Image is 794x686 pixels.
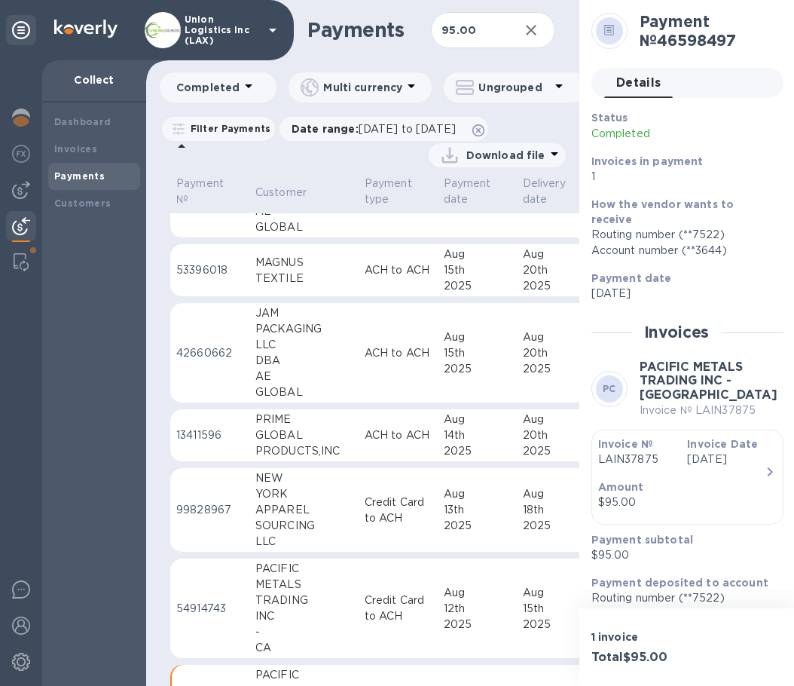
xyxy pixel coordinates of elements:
p: Credit Card to ACH [365,495,432,526]
p: Multi currency [323,80,402,95]
div: APPAREL [255,502,353,518]
div: - [255,624,353,640]
b: How the vendor wants to receive [591,198,734,225]
p: Payment date [444,176,491,207]
div: PRODUCTS,INC [255,443,353,459]
b: Invoices in payment [591,155,704,167]
b: Payment deposited to account [591,577,768,589]
b: Payments [54,170,105,182]
div: 20th [523,345,585,361]
b: Payment subtotal [591,534,693,546]
div: Routing number (**7522) [591,227,771,243]
div: 15th [444,262,511,278]
div: LLC [255,337,353,353]
div: Unpin categories [6,15,36,45]
button: Invoice №LAIN37875Invoice Date[DATE]Amount$95.00 [591,430,783,525]
p: Customer [255,185,307,201]
div: DBA [255,353,353,369]
p: [DATE] [687,452,765,467]
p: Invoice № LAIN37875 [640,403,783,418]
div: PRIME [255,412,353,427]
div: INC [255,608,353,624]
div: 2025 [444,518,511,534]
p: 42660662 [176,345,243,361]
b: Invoices [54,143,97,155]
div: Aug [523,329,585,345]
p: LAIN37875 [598,452,676,467]
b: Customers [54,198,111,209]
div: 2025 [444,443,511,459]
h3: Total $95.00 [591,651,682,665]
span: Delivery date [523,176,585,207]
p: $95.00 [591,547,771,563]
div: $95.00 [598,495,765,510]
h2: Invoices [644,323,710,341]
div: Aug [444,329,511,345]
b: PC [603,383,616,394]
p: Credit Card to ACH [365,593,432,624]
p: Date range : [292,121,463,136]
div: PACIFIC [255,561,353,577]
b: Payment date [591,272,672,284]
div: YORK [255,486,353,502]
img: Logo [54,20,118,38]
p: 54914743 [176,601,243,617]
p: Payment № [176,176,224,207]
div: 14th [444,427,511,443]
p: 1 invoice [591,629,682,645]
div: 2025 [444,361,511,377]
div: TEXTILE [255,271,353,286]
h1: Payments [307,18,431,42]
div: Date range:[DATE] to [DATE] [279,117,488,141]
p: Delivery date [523,176,566,207]
b: Amount [598,481,644,493]
p: Download file [466,148,545,163]
div: MAGNUS [255,255,353,271]
b: Dashboard [54,116,111,127]
div: AE [255,369,353,384]
p: Routing number (**7522) Account number (**3644) [591,590,771,622]
b: PACIFIC METALS TRADING INC - [GEOGRAPHIC_DATA] [640,360,777,402]
div: 20th [523,427,585,443]
span: Payment type [365,176,432,207]
p: Ungrouped [478,80,550,95]
div: Aug [444,247,511,262]
p: ACH to ACH [365,345,432,361]
p: Completed [176,80,240,95]
div: Aug [523,412,585,427]
p: ACH to ACH [365,427,432,443]
p: 53396018 [176,262,243,278]
div: SOURCING [255,518,353,534]
div: GLOBAL [255,384,353,400]
div: PACKAGING [255,321,353,337]
div: Account number (**3644) [591,243,771,259]
div: GLOBAL [255,427,353,443]
p: [DATE] [591,286,771,302]
p: 1 [591,169,771,185]
p: Filter Payments [185,122,270,135]
div: 15th [444,345,511,361]
div: TRADING [255,593,353,608]
div: 2025 [523,278,585,294]
p: ACH to ACH [365,262,432,278]
div: 2025 [523,443,585,459]
span: [DATE] to [DATE] [359,123,456,135]
div: NEW [255,470,353,486]
span: Details [616,72,661,93]
p: Union Logistics Inc (LAX) [185,14,260,46]
b: Status [591,112,628,124]
p: Collect [54,72,134,87]
div: Aug [444,486,511,502]
div: 18th [523,502,585,518]
div: 13th [444,502,511,518]
div: 12th [444,601,511,617]
div: METALS [255,577,353,593]
b: Invoice № [598,438,653,450]
div: Aug [523,585,585,601]
span: Payment № [176,176,243,207]
div: 2025 [523,617,585,632]
div: Aug [523,486,585,502]
p: 99828967 [176,502,243,518]
div: 2025 [523,518,585,534]
div: Aug [444,412,511,427]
